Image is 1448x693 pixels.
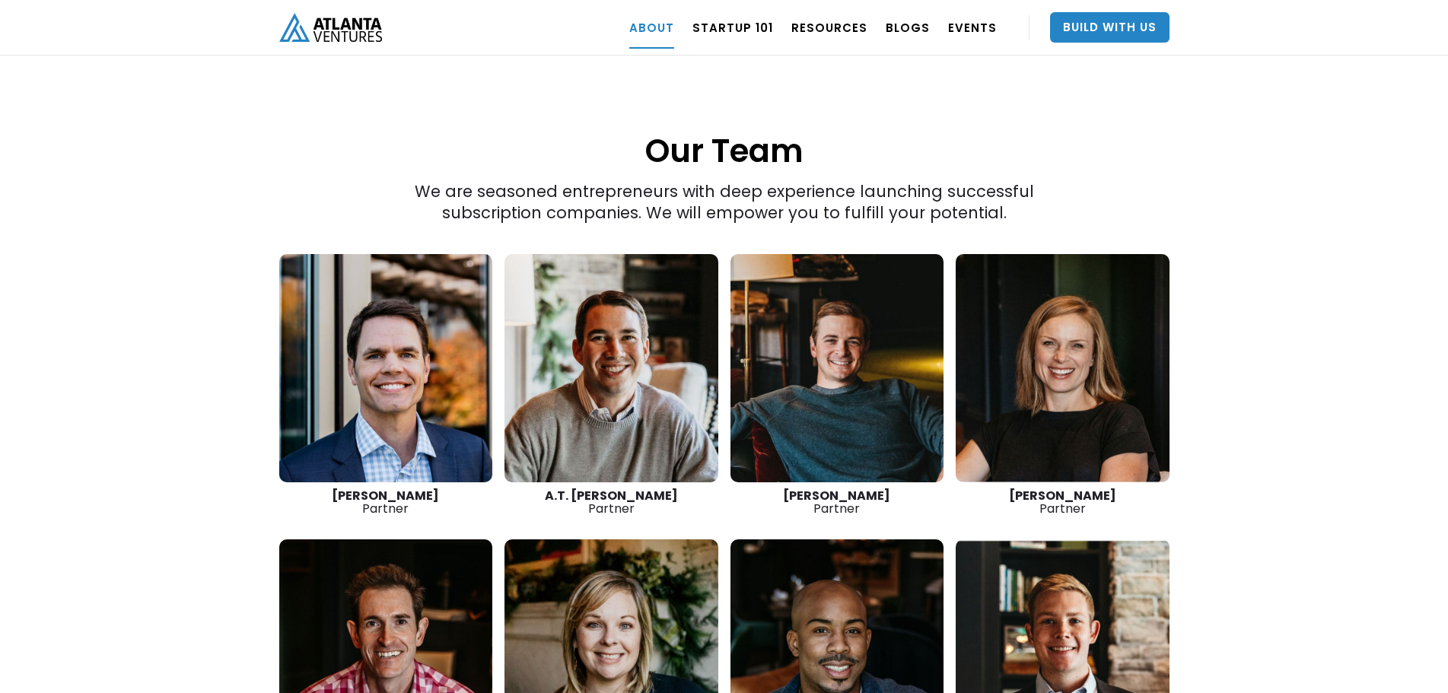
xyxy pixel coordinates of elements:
[279,489,493,515] div: Partner
[332,487,439,504] strong: [PERSON_NAME]
[629,6,674,49] a: ABOUT
[948,6,997,49] a: EVENTS
[956,489,1170,515] div: Partner
[730,489,944,515] div: Partner
[504,489,718,515] div: Partner
[791,6,867,49] a: RESOURCES
[783,487,890,504] strong: [PERSON_NAME]
[545,487,678,504] strong: A.T. [PERSON_NAME]
[1009,487,1116,504] strong: [PERSON_NAME]
[692,6,773,49] a: Startup 101
[1050,12,1170,43] a: Build With Us
[886,6,930,49] a: BLOGS
[279,53,1170,173] h1: Our Team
